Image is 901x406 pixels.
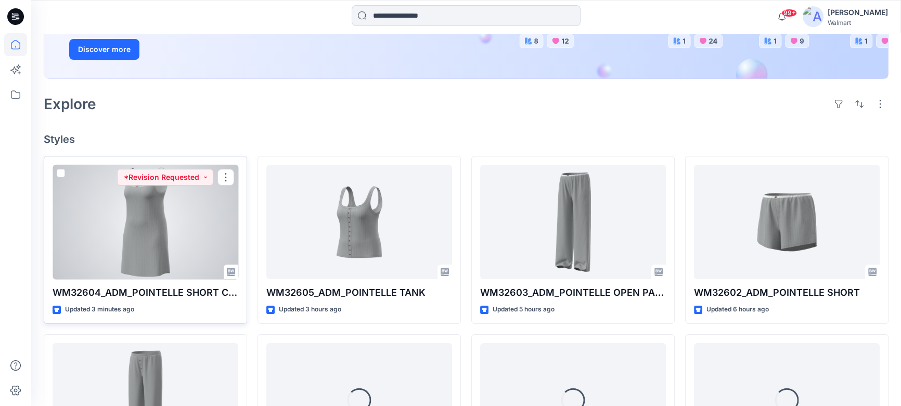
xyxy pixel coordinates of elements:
[69,39,303,60] a: Discover more
[694,165,880,280] a: WM32602_ADM_POINTELLE SHORT
[828,19,888,27] div: Walmart
[279,304,341,315] p: Updated 3 hours ago
[69,39,139,60] button: Discover more
[480,165,666,280] a: WM32603_ADM_POINTELLE OPEN PANT
[65,304,134,315] p: Updated 3 minutes ago
[53,285,238,300] p: WM32604_ADM_POINTELLE SHORT CHEMISE
[44,96,96,112] h2: Explore
[803,6,823,27] img: avatar
[706,304,769,315] p: Updated 6 hours ago
[480,285,666,300] p: WM32603_ADM_POINTELLE OPEN PANT
[53,165,238,280] a: WM32604_ADM_POINTELLE SHORT CHEMISE
[781,9,797,17] span: 99+
[694,285,880,300] p: WM32602_ADM_POINTELLE SHORT
[493,304,555,315] p: Updated 5 hours ago
[266,165,452,280] a: WM32605_ADM_POINTELLE TANK
[44,133,889,146] h4: Styles
[266,285,452,300] p: WM32605_ADM_POINTELLE TANK
[828,6,888,19] div: [PERSON_NAME]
